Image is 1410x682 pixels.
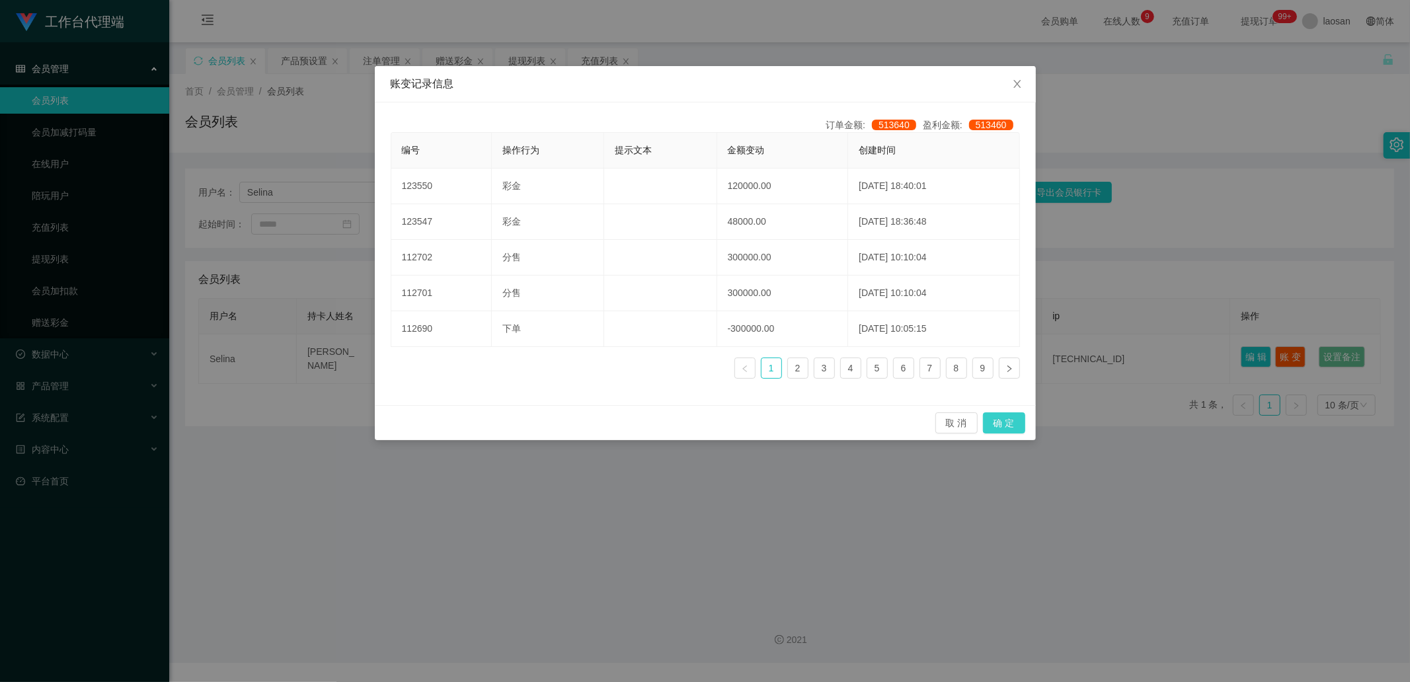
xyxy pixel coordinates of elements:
li: 上一页 [734,358,756,379]
a: 7 [920,358,940,378]
div: 账变记录信息 [391,77,1020,91]
td: [DATE] 18:36:48 [848,204,1019,240]
td: 112702 [391,240,492,276]
span: 提示文本 [615,145,652,155]
a: 9 [973,358,993,378]
i: 图标: right [1005,365,1013,373]
td: [DATE] 10:05:15 [848,311,1019,347]
span: 513460 [969,120,1013,130]
li: 9 [972,358,994,379]
a: 6 [894,358,914,378]
td: 彩金 [492,169,604,204]
td: 分售 [492,240,604,276]
a: 3 [814,358,834,378]
td: [DATE] 18:40:01 [848,169,1019,204]
td: 300000.00 [717,240,849,276]
li: 8 [946,358,967,379]
span: 金额变动 [728,145,765,155]
td: 300000.00 [717,276,849,311]
a: 4 [841,358,861,378]
td: [DATE] 10:10:04 [848,276,1019,311]
i: 图标: close [1012,79,1023,89]
button: 确 定 [983,412,1025,434]
li: 下一页 [999,358,1020,379]
td: 112701 [391,276,492,311]
li: 1 [761,358,782,379]
a: 1 [762,358,781,378]
td: 120000.00 [717,169,849,204]
span: 操作行为 [502,145,539,155]
li: 7 [920,358,941,379]
td: 下单 [492,311,604,347]
span: 513640 [872,120,916,130]
td: 48000.00 [717,204,849,240]
a: 8 [947,358,966,378]
div: 盈利金额: [923,118,1020,132]
a: 5 [867,358,887,378]
td: 112690 [391,311,492,347]
li: 4 [840,358,861,379]
div: 订单金额: [826,118,923,132]
span: 创建时间 [859,145,896,155]
td: [DATE] 10:10:04 [848,240,1019,276]
i: 图标: left [741,365,749,373]
span: 编号 [402,145,420,155]
li: 3 [814,358,835,379]
button: 取 消 [935,412,978,434]
button: Close [999,66,1036,103]
td: 123550 [391,169,492,204]
li: 5 [867,358,888,379]
li: 2 [787,358,808,379]
td: 123547 [391,204,492,240]
td: 分售 [492,276,604,311]
td: -300000.00 [717,311,849,347]
li: 6 [893,358,914,379]
a: 2 [788,358,808,378]
td: 彩金 [492,204,604,240]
